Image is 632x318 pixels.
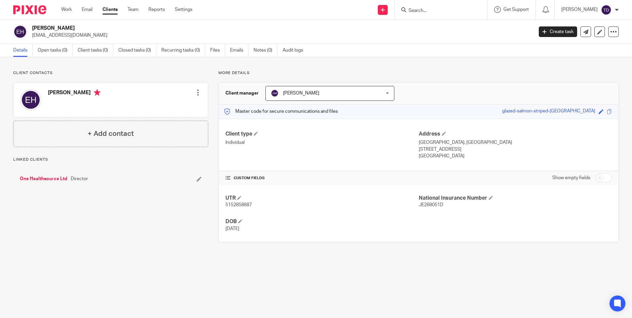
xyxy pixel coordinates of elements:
[32,32,529,39] p: [EMAIL_ADDRESS][DOMAIN_NAME]
[419,203,443,207] span: JE268051D
[88,129,134,139] h4: + Add contact
[13,5,46,14] img: Pixie
[561,6,598,13] p: [PERSON_NAME]
[225,195,418,202] h4: UTR
[225,139,418,146] p: Individual
[503,7,529,12] span: Get Support
[502,108,595,115] div: glazed-salmon-striped-[GEOGRAPHIC_DATA]
[254,44,278,57] a: Notes (0)
[20,176,67,182] a: One Healthsource Ltd
[20,89,41,110] img: svg%3E
[225,218,418,225] h4: DOB
[13,157,208,162] p: Linked clients
[210,44,225,57] a: Files
[161,44,205,57] a: Recurring tasks (0)
[225,90,259,97] h3: Client manager
[225,176,418,181] h4: CUSTOM FIELDS
[94,89,100,96] i: Primary
[408,8,467,14] input: Search
[225,226,239,231] span: [DATE]
[102,6,118,13] a: Clients
[283,91,319,96] span: [PERSON_NAME]
[71,176,88,182] span: Director
[225,203,252,207] span: 5152858687
[419,153,612,159] p: [GEOGRAPHIC_DATA]
[78,44,113,57] a: Client tasks (0)
[225,131,418,138] h4: Client type
[32,25,429,32] h2: [PERSON_NAME]
[419,131,612,138] h4: Address
[419,195,612,202] h4: National Insurance Number
[82,6,93,13] a: Email
[38,44,73,57] a: Open tasks (0)
[13,70,208,76] p: Client contacts
[128,6,138,13] a: Team
[218,70,619,76] p: More details
[601,5,612,15] img: svg%3E
[13,44,33,57] a: Details
[419,146,612,153] p: [STREET_ADDRESS]
[13,25,27,39] img: svg%3E
[419,139,612,146] p: [GEOGRAPHIC_DATA], [GEOGRAPHIC_DATA]
[283,44,308,57] a: Audit logs
[61,6,72,13] a: Work
[552,175,590,181] label: Show empty fields
[175,6,192,13] a: Settings
[224,108,338,115] p: Master code for secure communications and files
[230,44,249,57] a: Emails
[271,89,279,97] img: svg%3E
[118,44,156,57] a: Closed tasks (0)
[148,6,165,13] a: Reports
[539,26,577,37] a: Create task
[48,89,100,98] h4: [PERSON_NAME]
